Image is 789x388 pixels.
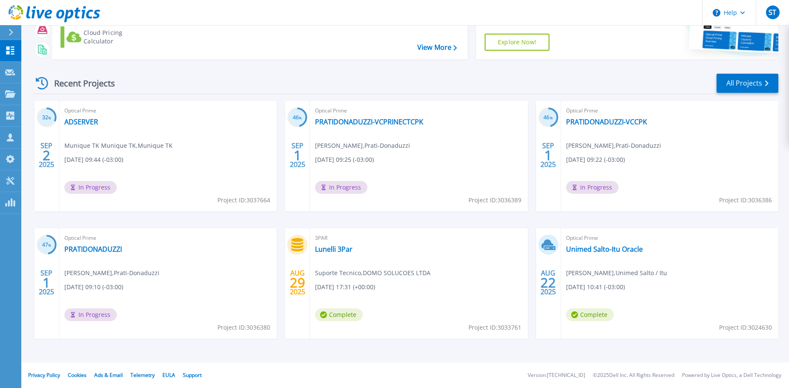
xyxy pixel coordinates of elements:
[315,268,431,278] span: Suporte Tecnico , DOMO SOLUCOES LTDA
[217,323,270,332] span: Project ID: 3036380
[528,373,585,378] li: Version: [TECHNICAL_ID]
[38,267,55,298] div: SEP 2025
[566,118,647,126] a: PRATIDONADUZZI-VCCPK
[315,155,374,164] span: [DATE] 09:25 (-03:00)
[540,267,556,298] div: AUG 2025
[566,268,667,278] span: [PERSON_NAME] , Unimed Salto / Itu
[717,74,778,93] a: All Projects
[183,371,202,379] a: Support
[48,115,51,120] span: %
[538,113,558,123] h3: 46
[64,268,159,278] span: [PERSON_NAME] , Prati-Donaduzzi
[38,140,55,171] div: SEP 2025
[417,43,457,52] a: View More
[593,373,674,378] li: © 2025 Dell Inc. All Rights Reserved
[64,118,98,126] a: ADSERVER
[719,323,772,332] span: Project ID: 3024630
[682,373,781,378] li: Powered by Live Optics, a Dell Technology
[43,152,50,159] span: 2
[485,34,549,51] a: Explore Now!
[566,155,625,164] span: [DATE] 09:22 (-03:00)
[48,243,51,247] span: %
[315,106,522,115] span: Optical Prime
[37,113,57,123] h3: 32
[64,308,117,321] span: In Progress
[64,233,272,243] span: Optical Prime
[68,371,87,379] a: Cookies
[719,195,772,205] span: Project ID: 3036386
[130,371,155,379] a: Telemetry
[217,195,270,205] span: Project ID: 3037664
[289,140,306,171] div: SEP 2025
[64,155,123,164] span: [DATE] 09:44 (-03:00)
[540,279,556,286] span: 22
[289,267,306,298] div: AUG 2025
[33,73,127,94] div: Recent Projects
[550,115,553,120] span: %
[566,141,661,150] span: [PERSON_NAME] , Prati-Donaduzzi
[315,233,522,243] span: 3PAR
[468,323,521,332] span: Project ID: 3033761
[315,308,363,321] span: Complete
[544,152,552,159] span: 1
[566,282,625,292] span: [DATE] 10:41 (-03:00)
[61,26,156,48] a: Cloud Pricing Calculator
[162,371,175,379] a: EULA
[566,106,773,115] span: Optical Prime
[43,279,50,286] span: 1
[315,181,367,194] span: In Progress
[64,245,122,253] a: PRATIDONADUZZI
[566,308,614,321] span: Complete
[315,282,375,292] span: [DATE] 17:31 (+00:00)
[64,106,272,115] span: Optical Prime
[64,141,173,150] span: Munique TK Munique TK , Munique TK
[566,181,618,194] span: In Progress
[315,245,353,253] a: Lunelli 3Par
[28,371,60,379] a: Privacy Policy
[37,240,57,250] h3: 47
[290,279,305,286] span: 29
[566,233,773,243] span: Optical Prime
[315,118,423,126] a: PRATIDONADUZZI-VCPRINECTCPK
[294,152,301,159] span: 1
[540,140,556,171] div: SEP 2025
[84,29,152,46] div: Cloud Pricing Calculator
[64,181,117,194] span: In Progress
[566,245,643,253] a: Unimed Salto-Itu Oracle
[769,9,776,16] span: ST
[287,113,307,123] h3: 46
[315,141,410,150] span: [PERSON_NAME] , Prati-Donaduzzi
[94,371,123,379] a: Ads & Email
[299,115,302,120] span: %
[468,195,521,205] span: Project ID: 3036389
[64,282,123,292] span: [DATE] 09:10 (-03:00)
